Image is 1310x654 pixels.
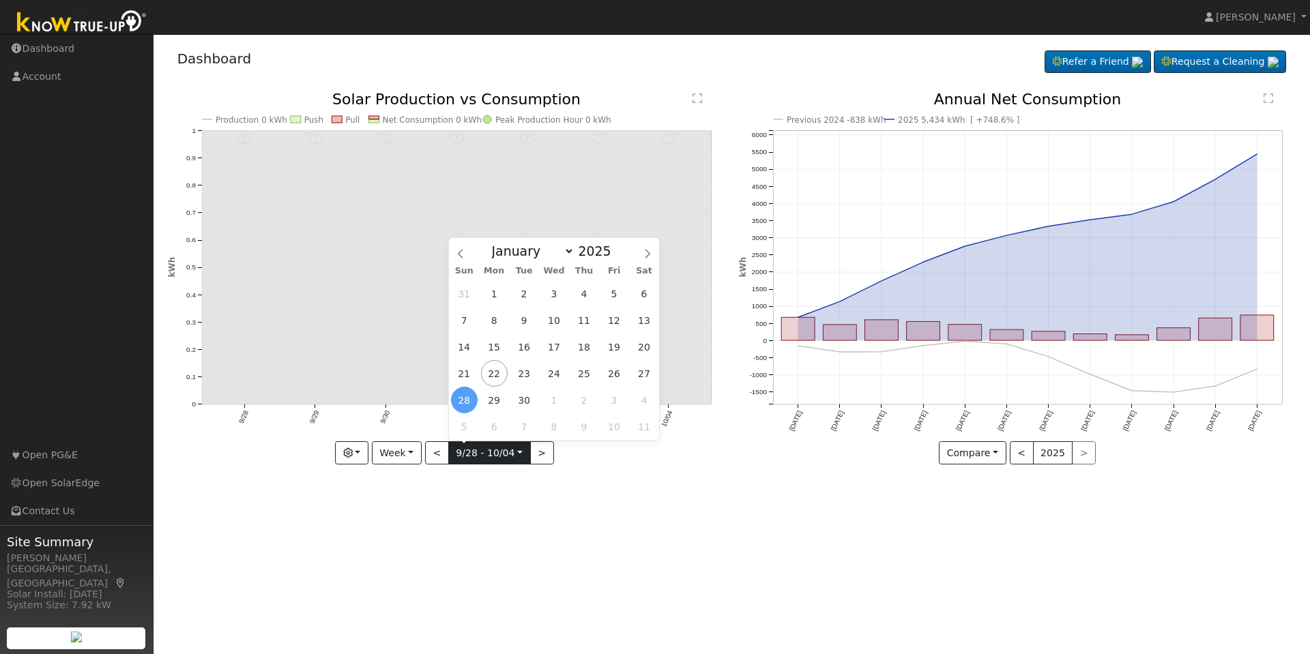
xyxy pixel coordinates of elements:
text: 0.3 [186,318,196,326]
circle: onclick="" [1213,384,1219,389]
text: 5500 [752,148,768,155]
text: 1000 [752,303,768,310]
span: September 13, 2025 [630,307,657,333]
rect: onclick="" [781,318,815,341]
a: Map [115,578,127,589]
span: September 16, 2025 [511,333,538,360]
text: [DATE] [913,409,929,432]
span: September 10, 2025 [541,307,568,333]
text: [DATE] [1247,409,1262,432]
text: 500 [755,320,767,327]
img: retrieve [1132,57,1143,68]
text: Annual Net Consumption [934,91,1122,108]
text: 0.9 [186,154,196,162]
a: Dashboard [177,50,252,67]
span: September 30, 2025 [511,387,538,413]
button: Week [372,441,422,464]
span: Tue [509,267,539,276]
rect: onclick="" [1240,315,1274,340]
text: 0.7 [186,209,196,216]
text: 0 [192,400,196,408]
circle: onclick="" [1129,211,1135,217]
span: September 25, 2025 [571,360,598,387]
span: Thu [569,267,599,276]
text: [DATE] [787,409,803,432]
circle: onclick="" [796,343,801,348]
text: 0 [763,337,767,344]
span: October 7, 2025 [511,413,538,440]
circle: onclick="" [1171,199,1176,205]
span: October 8, 2025 [541,413,568,440]
circle: onclick="" [1213,177,1219,182]
span: September 12, 2025 [600,307,627,333]
select: Month [485,243,574,259]
div: System Size: 7.92 kW [7,598,146,612]
text: Solar Production vs Consumption [332,91,581,108]
span: September 19, 2025 [600,333,627,360]
circle: onclick="" [1004,233,1010,238]
text: [DATE] [1163,409,1179,432]
text: kWh [738,257,748,278]
circle: onclick="" [1129,388,1135,393]
circle: onclick="" [1171,389,1176,395]
span: September 29, 2025 [481,387,508,413]
button: > [530,441,554,464]
circle: onclick="" [1046,354,1051,359]
text:  [1264,93,1273,104]
span: September 6, 2025 [630,280,657,307]
text: 9/30 [379,409,391,425]
text: 0.5 [186,264,196,271]
span: Site Summary [7,533,146,551]
circle: onclick="" [962,243,967,249]
text: Production 0 kWh [216,115,287,125]
text: Pull [345,115,360,125]
text: 0.6 [186,237,196,244]
span: September 14, 2025 [451,333,478,360]
text: Net Consumption 0 kWh [382,115,481,125]
rect: onclick="" [1199,318,1232,341]
text: [DATE] [1205,409,1221,432]
span: October 5, 2025 [451,413,478,440]
text:  [693,93,702,104]
span: September 27, 2025 [630,360,657,387]
text: 5000 [752,166,768,173]
circle: onclick="" [837,349,843,355]
text: [DATE] [830,409,845,432]
span: August 31, 2025 [451,280,478,307]
rect: onclick="" [823,325,856,340]
text: 4000 [752,200,768,207]
circle: onclick="" [879,278,884,284]
text: 0.1 [186,373,196,381]
circle: onclick="" [962,339,967,344]
text: 10/04 [660,409,674,428]
circle: onclick="" [920,343,926,348]
circle: onclick="" [879,349,884,355]
span: September 23, 2025 [511,360,538,387]
span: September 28, 2025 [451,387,478,413]
span: October 11, 2025 [630,413,657,440]
text: -500 [753,354,767,361]
circle: onclick="" [1088,218,1093,223]
text: [DATE] [1038,409,1054,432]
span: October 1, 2025 [541,387,568,413]
text: [DATE] [996,409,1012,432]
circle: onclick="" [1088,372,1093,377]
span: September 26, 2025 [600,360,627,387]
span: Fri [599,267,629,276]
circle: onclick="" [1255,151,1260,157]
img: Know True-Up [10,8,154,38]
text: Previous 2024 -838 kWh [787,115,886,125]
text: 0.4 [186,291,196,299]
span: Wed [539,267,569,276]
text: 2000 [752,268,768,276]
text: 3000 [752,234,768,241]
span: September 22, 2025 [481,360,508,387]
span: [PERSON_NAME] [1216,12,1296,23]
text: 1500 [752,286,768,293]
circle: onclick="" [920,260,926,265]
text: 0.2 [186,346,196,353]
button: 9/28 - 10/04 [448,441,531,464]
text: kWh [167,257,177,278]
circle: onclick="" [837,299,843,304]
span: September 7, 2025 [451,307,478,333]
